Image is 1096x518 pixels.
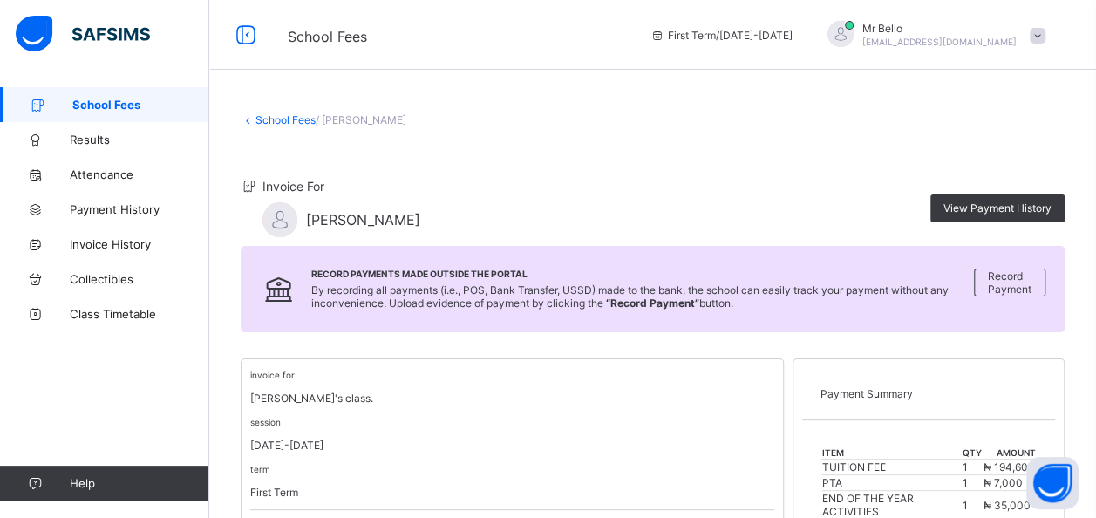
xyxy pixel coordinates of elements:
[962,475,983,491] td: 1
[262,179,324,194] span: Invoice For
[250,486,774,499] p: First Term
[250,392,774,405] p: [PERSON_NAME]'s class.
[650,29,793,42] span: session/term information
[821,446,962,460] th: item
[821,475,962,491] td: PTA
[1026,457,1079,509] button: Open asap
[983,446,1036,460] th: amount
[70,167,209,181] span: Attendance
[820,387,1038,400] p: Payment Summary
[810,21,1054,50] div: MrBello
[70,307,209,321] span: Class Timetable
[962,460,983,475] td: 1
[16,16,150,52] img: safsims
[250,439,774,452] p: [DATE]-[DATE]
[984,499,1031,512] span: ₦ 35,000
[70,202,209,216] span: Payment History
[821,460,962,475] td: TUITION FEE
[943,201,1052,215] span: View Payment History
[606,296,699,310] b: “Record Payment”
[72,98,209,112] span: School Fees
[250,417,281,427] small: session
[250,370,295,380] small: invoice for
[311,269,974,279] span: Record Payments Made Outside the Portal
[311,283,949,310] span: By recording all payments (i.e., POS, Bank Transfer, USSD) made to the bank, the school can easil...
[288,28,367,45] span: School Fees
[984,460,1035,474] span: ₦ 194,600
[862,22,1017,35] span: Mr Bello
[984,476,1023,489] span: ₦ 7,000
[962,446,983,460] th: qty
[306,211,420,228] span: [PERSON_NAME]
[862,37,1017,47] span: [EMAIL_ADDRESS][DOMAIN_NAME]
[70,272,209,286] span: Collectibles
[250,464,270,474] small: term
[988,269,1031,296] span: Record Payment
[70,476,208,490] span: Help
[316,113,406,126] span: / [PERSON_NAME]
[70,237,209,251] span: Invoice History
[255,113,316,126] a: School Fees
[70,133,209,147] span: Results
